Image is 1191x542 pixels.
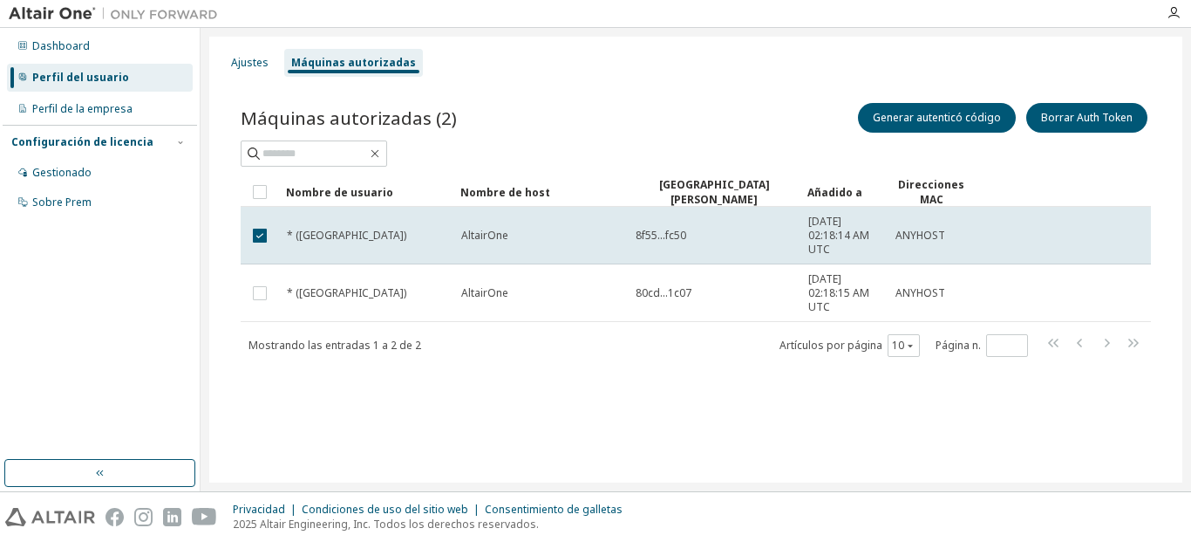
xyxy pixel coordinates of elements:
[808,215,880,257] span: [DATE] 02:18:14 AM UTC
[231,56,269,70] div: Ajustes
[485,503,633,517] div: Consentimiento de galletas
[460,178,621,206] div: Nombre de host
[1026,103,1147,133] button: Borrar Auth Token
[936,334,1028,357] span: Página n.
[233,503,302,517] div: Privacidad
[302,503,485,517] div: Condiciones de uso del sitio web
[32,102,133,116] div: Perfil de la empresa
[808,272,880,314] span: [DATE] 02:18:15 AM UTC
[858,103,1016,133] button: Generar autenticó código
[248,338,421,353] span: Mostrando las entradas 1 a 2 de 2
[287,229,406,243] span: * ([GEOGRAPHIC_DATA])
[105,508,124,526] img: facebook.svg
[286,178,446,206] div: Nombre de usuario
[163,508,181,526] img: linkedin.svg
[291,56,416,70] div: Máquinas autorizadas
[636,229,686,243] span: 8f55...fc50
[192,508,217,526] img: youtube.svg
[32,166,92,180] div: Gestionado
[635,177,793,207] div: [GEOGRAPHIC_DATA][PERSON_NAME]
[9,5,227,23] img: Altair Uno
[807,178,881,206] div: Añadido a
[32,196,92,209] div: Sobre Prem
[11,135,153,149] div: Configuración de licencia
[32,39,90,53] div: Dashboard
[287,286,406,300] span: * ([GEOGRAPHIC_DATA])
[636,286,691,300] span: 80cd...1c07
[779,334,920,357] span: Artículos por página
[895,177,968,207] div: Direcciones MAC
[895,229,945,243] span: ANYHOST
[461,286,508,300] span: AltairOne
[32,71,129,85] div: Perfil del usuario
[892,339,915,353] button: 10
[241,106,457,130] span: Máquinas autorizadas (2)
[5,508,95,526] img: altair_logo.svg
[461,229,508,243] span: AltairOne
[134,508,153,526] img: instagram.svg
[233,517,633,532] p: 2025 Altair Engineering, Inc. Todos los derechos reservados.
[895,286,945,300] span: ANYHOST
